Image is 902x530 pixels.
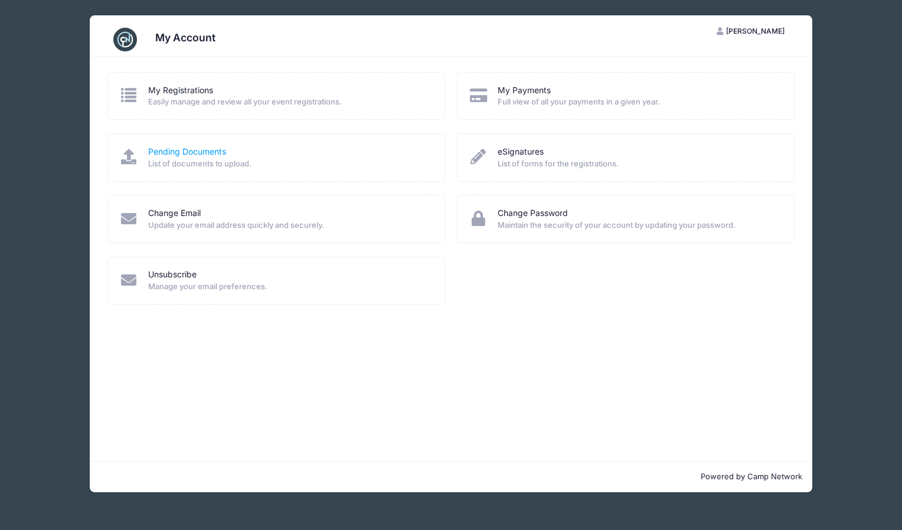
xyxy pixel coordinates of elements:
a: Pending Documents [148,146,226,158]
span: Full view of all your payments in a given year. [498,96,779,108]
span: Manage your email preferences. [148,281,429,293]
p: Powered by Camp Network [100,471,803,483]
span: List of documents to upload. [148,158,429,170]
span: Update your email address quickly and securely. [148,220,429,231]
button: [PERSON_NAME] [707,21,795,41]
span: List of forms for the registrations. [498,158,779,170]
h3: My Account [155,31,215,44]
a: My Registrations [148,84,213,97]
span: Maintain the security of your account by updating your password. [498,220,779,231]
a: Change Password [498,207,568,220]
a: My Payments [498,84,551,97]
img: CampNetwork [113,28,137,51]
span: Easily manage and review all your event registrations. [148,96,429,108]
a: Change Email [148,207,201,220]
a: eSignatures [498,146,544,158]
span: [PERSON_NAME] [726,27,785,35]
a: Unsubscribe [148,269,197,281]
